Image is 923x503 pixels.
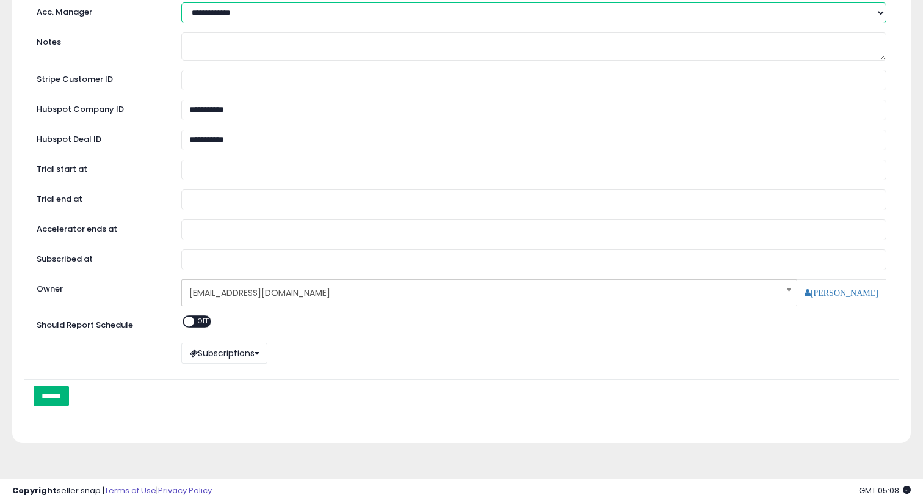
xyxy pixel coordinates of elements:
button: Subscriptions [181,343,267,364]
strong: Copyright [12,485,57,496]
a: Terms of Use [104,485,156,496]
label: Hubspot Company ID [27,100,172,116]
label: Notes [27,32,172,48]
label: Trial start at [27,160,172,175]
label: Stripe Customer ID [27,70,172,86]
label: Subscribed at [27,249,172,265]
span: [EMAIL_ADDRESS][DOMAIN_NAME] [189,282,773,303]
div: seller snap | | [12,485,212,497]
span: OFF [194,316,214,326]
label: Should Report Schedule [37,320,133,331]
span: 2025-10-7 05:08 GMT [859,485,911,496]
label: Acc. Manager [27,2,172,18]
label: Owner [37,284,63,295]
a: Privacy Policy [158,485,212,496]
a: [PERSON_NAME] [805,288,878,297]
label: Trial end at [27,189,172,205]
label: Accelerator ends at [27,219,172,235]
label: Hubspot Deal ID [27,130,172,145]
